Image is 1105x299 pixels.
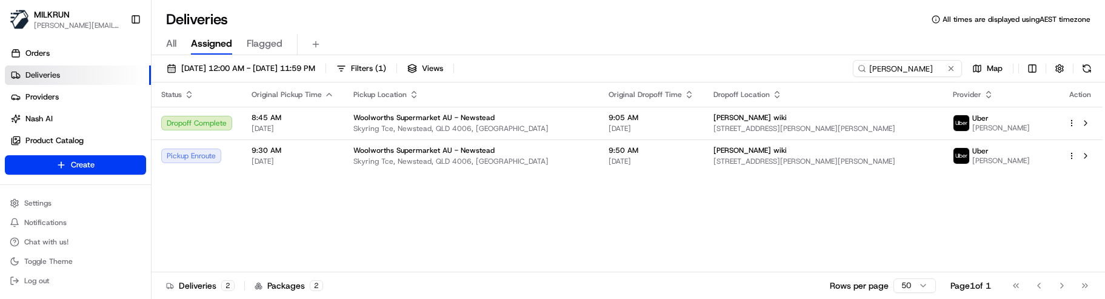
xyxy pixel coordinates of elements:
[953,115,969,131] img: uber-new-logo.jpeg
[252,146,334,155] span: 9:30 AM
[25,113,53,124] span: Nash AI
[353,113,495,123] span: Woolworths Supermarket AU - Newstead
[25,48,50,59] span: Orders
[166,36,176,51] span: All
[166,10,228,29] h1: Deliveries
[5,195,146,212] button: Settings
[5,131,151,150] a: Product Catalog
[972,113,989,123] span: Uber
[5,155,146,175] button: Create
[353,124,589,133] span: Skyring Tce, Newstead, QLD 4006, [GEOGRAPHIC_DATA]
[609,90,682,99] span: Original Dropoff Time
[24,237,68,247] span: Chat with us!
[853,60,962,77] input: Type to search
[5,272,146,289] button: Log out
[25,135,84,146] span: Product Catalog
[166,280,235,292] div: Deliveries
[221,280,235,291] div: 2
[713,113,787,123] span: [PERSON_NAME] wiki
[24,257,73,266] span: Toggle Theme
[161,90,182,99] span: Status
[331,60,392,77] button: Filters(1)
[310,280,323,291] div: 2
[713,90,770,99] span: Dropoff Location
[25,70,60,81] span: Deliveries
[967,60,1008,77] button: Map
[5,5,125,34] button: MILKRUNMILKRUN[PERSON_NAME][EMAIL_ADDRESS][DOMAIN_NAME]
[5,66,151,85] a: Deliveries
[972,123,1030,133] span: [PERSON_NAME]
[5,44,151,63] a: Orders
[5,233,146,250] button: Chat with us!
[181,63,315,74] span: [DATE] 12:00 AM - [DATE] 11:59 PM
[5,253,146,270] button: Toggle Theme
[353,146,495,155] span: Woolworths Supermarket AU - Newstead
[943,15,1090,24] span: All times are displayed using AEST timezone
[71,160,95,170] span: Create
[1078,60,1095,77] button: Refresh
[972,146,989,156] span: Uber
[972,156,1030,166] span: [PERSON_NAME]
[247,36,282,51] span: Flagged
[252,90,322,99] span: Original Pickup Time
[353,90,407,99] span: Pickup Location
[609,156,694,166] span: [DATE]
[375,63,386,74] span: ( 1 )
[953,90,981,99] span: Provider
[1067,90,1093,99] div: Action
[422,63,443,74] span: Views
[953,148,969,164] img: uber-new-logo.jpeg
[5,214,146,231] button: Notifications
[5,109,151,129] a: Nash AI
[609,124,694,133] span: [DATE]
[34,8,70,21] button: MILKRUN
[191,36,232,51] span: Assigned
[24,198,52,208] span: Settings
[713,146,787,155] span: [PERSON_NAME] wiki
[713,156,933,166] span: [STREET_ADDRESS][PERSON_NAME][PERSON_NAME]
[609,146,694,155] span: 9:50 AM
[713,124,933,133] span: [STREET_ADDRESS][PERSON_NAME][PERSON_NAME]
[34,21,121,30] button: [PERSON_NAME][EMAIL_ADDRESS][DOMAIN_NAME]
[609,113,694,123] span: 9:05 AM
[351,63,386,74] span: Filters
[252,156,334,166] span: [DATE]
[161,60,321,77] button: [DATE] 12:00 AM - [DATE] 11:59 PM
[950,280,991,292] div: Page 1 of 1
[5,87,151,107] a: Providers
[24,276,49,286] span: Log out
[830,280,889,292] p: Rows per page
[24,218,67,227] span: Notifications
[353,156,589,166] span: Skyring Tce, Newstead, QLD 4006, [GEOGRAPHIC_DATA]
[987,63,1003,74] span: Map
[255,280,323,292] div: Packages
[402,60,449,77] button: Views
[25,92,59,102] span: Providers
[10,10,29,29] img: MILKRUN
[252,124,334,133] span: [DATE]
[252,113,334,123] span: 8:45 AM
